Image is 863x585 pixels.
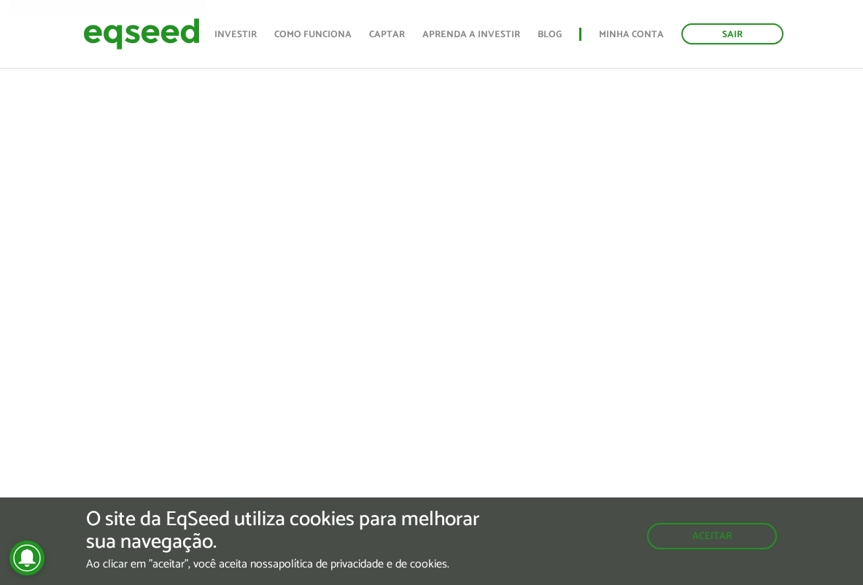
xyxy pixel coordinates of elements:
[274,30,352,39] a: Como funciona
[214,30,257,39] a: Investir
[681,23,783,44] a: Sair
[538,30,562,39] a: Blog
[279,559,447,570] a: política de privacidade e de cookies
[599,30,664,39] a: Minha conta
[86,508,500,554] h5: O site da EqSeed utiliza cookies para melhorar sua navegação.
[369,30,405,39] a: Captar
[83,15,200,53] img: EqSeed
[422,30,520,39] a: Aprenda a investir
[647,523,777,549] button: Aceitar
[86,557,500,571] p: Ao clicar em "aceitar", você aceita nossa .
